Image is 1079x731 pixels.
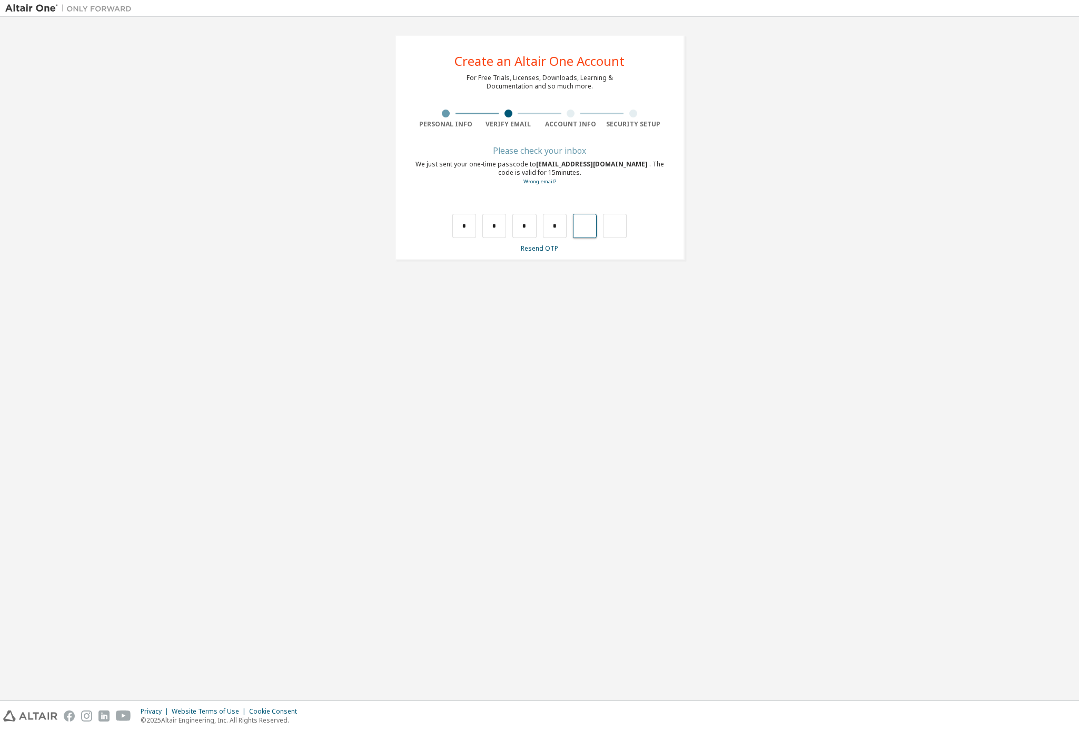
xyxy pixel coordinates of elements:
div: Personal Info [415,120,478,129]
div: Security Setup [602,120,665,129]
img: facebook.svg [64,710,75,722]
img: Altair One [5,3,137,14]
a: Resend OTP [521,244,558,253]
div: Account Info [540,120,602,129]
img: linkedin.svg [98,710,110,722]
span: [EMAIL_ADDRESS][DOMAIN_NAME] [536,160,649,169]
img: youtube.svg [116,710,131,722]
div: Website Terms of Use [172,707,249,716]
div: Cookie Consent [249,707,303,716]
img: altair_logo.svg [3,710,57,722]
div: Verify Email [477,120,540,129]
div: For Free Trials, Licenses, Downloads, Learning & Documentation and so much more. [467,74,613,91]
div: We just sent your one-time passcode to . The code is valid for 15 minutes. [415,160,665,186]
img: instagram.svg [81,710,92,722]
a: Go back to the registration form [523,178,556,185]
div: Privacy [141,707,172,716]
p: © 2025 Altair Engineering, Inc. All Rights Reserved. [141,716,303,725]
div: Create an Altair One Account [454,55,625,67]
div: Please check your inbox [415,147,665,154]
